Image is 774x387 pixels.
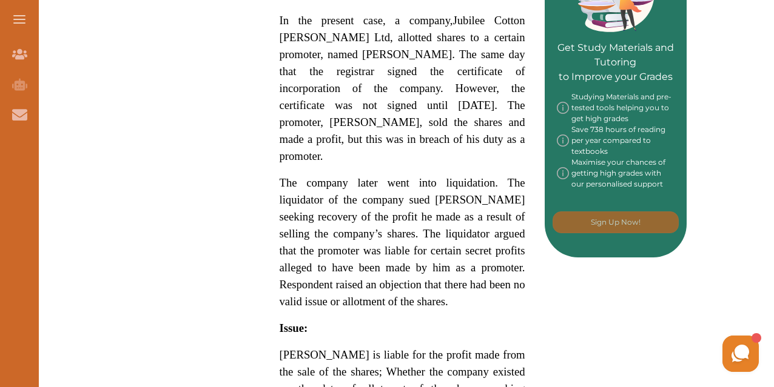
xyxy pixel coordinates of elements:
span: Jubilee Cotton [PERSON_NAME] Ltd, allotted shares to a certain promoter, named [PERSON_NAME]. The... [280,14,525,162]
button: [object Object] [553,211,679,233]
span: In the present case, a company, [280,14,453,27]
iframe: HelpCrunch [483,332,762,375]
div: Save 738 hours of reading per year compared to textbooks [557,124,675,157]
img: info-img [557,91,569,124]
img: info-img [557,124,569,157]
div: Maximise your chances of getting high grades with our personalised support [557,157,675,190]
p: Sign Up Now! [591,217,641,228]
div: Studying Materials and pre-tested tools helping you to get high grades [557,91,675,124]
img: info-img [557,157,569,190]
span: Issue: [280,322,308,334]
p: Get Study Materials and Tutoring to Improve your Grades [557,7,675,84]
span: The company later went into liquidation. The liquidator of the company sued [PERSON_NAME] seeking... [280,176,525,308]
